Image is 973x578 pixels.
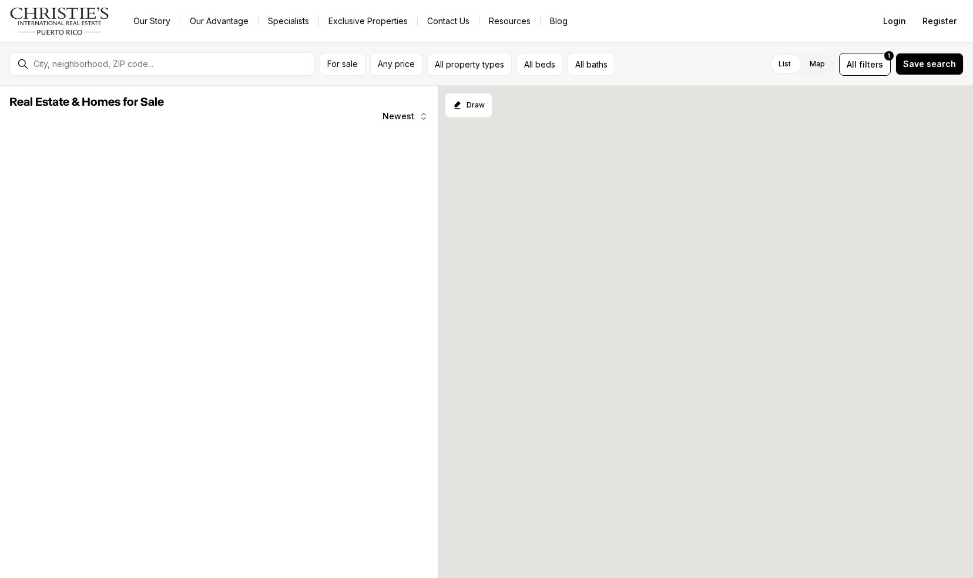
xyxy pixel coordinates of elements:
span: Real Estate & Homes for Sale [9,96,164,108]
span: All [847,58,857,70]
button: Register [915,9,964,33]
button: Allfilters1 [839,53,891,76]
button: Login [876,9,913,33]
button: Contact Us [418,13,479,29]
button: Save search [895,53,964,75]
span: Save search [903,59,956,69]
span: For sale [327,59,358,69]
span: 1 [888,51,890,61]
img: logo [9,7,110,35]
span: Any price [378,59,415,69]
button: For sale [320,53,365,76]
label: Map [800,53,834,75]
button: Start drawing [445,93,492,117]
a: Our Advantage [180,13,258,29]
a: Blog [541,13,577,29]
span: Register [922,16,957,26]
button: Newest [375,105,435,128]
span: Login [883,16,906,26]
span: Newest [383,112,414,121]
a: Specialists [259,13,318,29]
a: Resources [479,13,540,29]
span: filters [859,58,883,70]
label: List [769,53,800,75]
button: All property types [427,53,512,76]
button: Any price [370,53,422,76]
a: Exclusive Properties [319,13,417,29]
a: Our Story [124,13,180,29]
button: All beds [516,53,563,76]
button: All baths [568,53,615,76]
